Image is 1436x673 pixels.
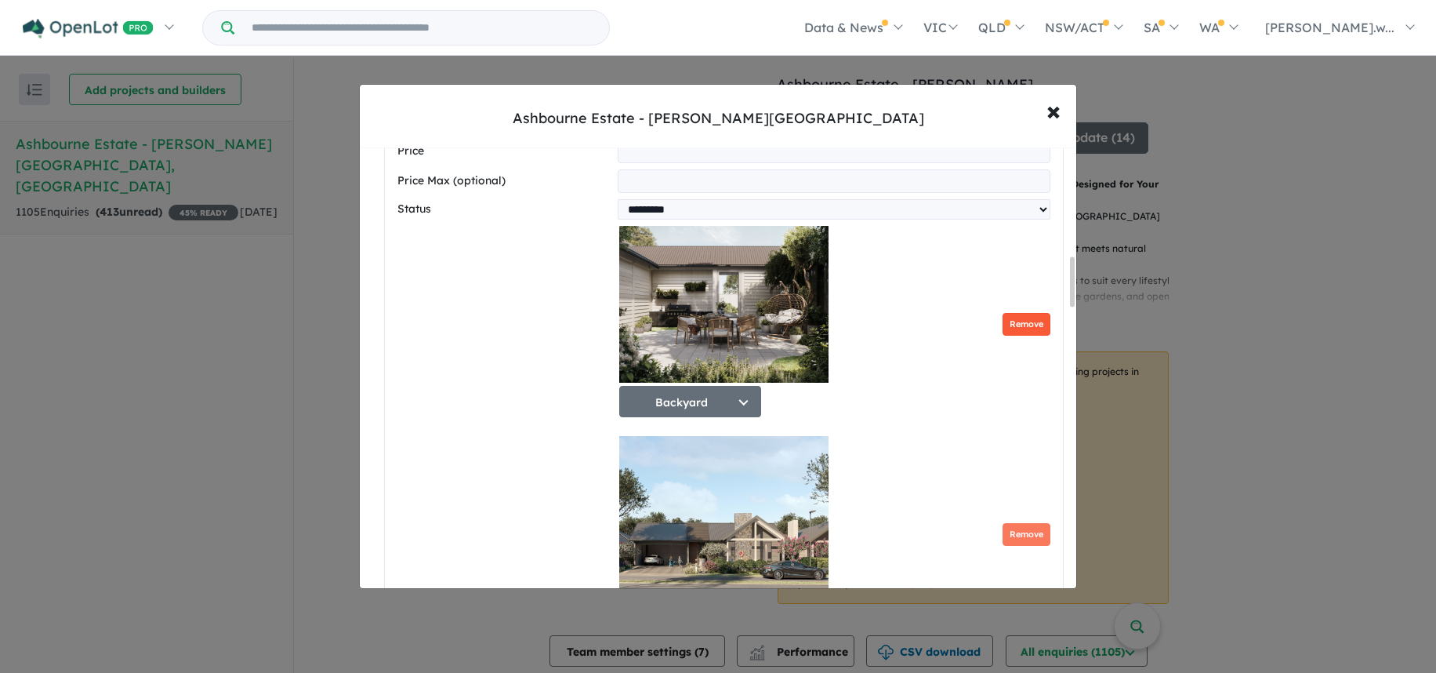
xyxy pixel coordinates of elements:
img: Ashbourne Estate - Moss Vale - Lot 1169 Façade [619,436,829,593]
img: Openlot PRO Logo White [23,19,154,38]
button: Remove [1003,523,1050,546]
span: × [1046,93,1061,127]
label: Status [397,200,611,219]
img: Ashbourne Estate - Moss Vale - Lot 1169 Backyard [619,226,829,383]
button: Backyard [619,386,761,417]
div: Ashbourne Estate - [PERSON_NAME][GEOGRAPHIC_DATA] [513,108,924,129]
span: [PERSON_NAME].w... [1265,20,1394,35]
label: Price [397,142,611,161]
button: Remove [1003,313,1050,336]
input: Try estate name, suburb, builder or developer [238,11,606,45]
label: Price Max (optional) [397,172,611,191]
